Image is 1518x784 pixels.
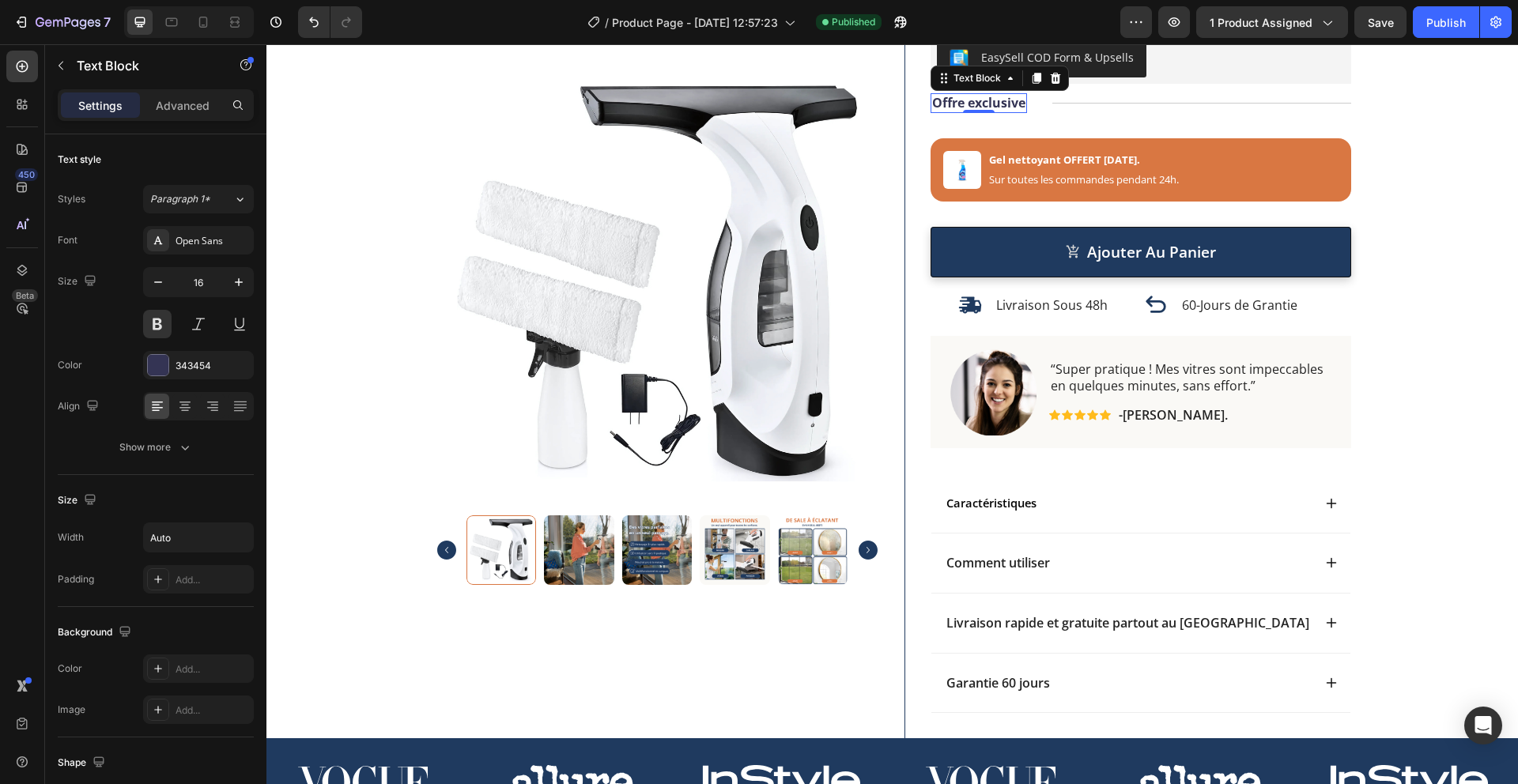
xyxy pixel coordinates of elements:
span: / [605,14,609,31]
button: Save [1354,6,1407,38]
div: Width [58,530,84,545]
button: Publish [1413,6,1479,38]
p: Advanced [156,97,210,114]
span: Gel nettoyant OFFERT [DATE]. [723,108,874,122]
div: Shape [58,752,108,774]
span: Paragraph 1* [150,192,210,206]
div: Beta [12,289,38,302]
img: gempages_579600788347683349-8f5c3be9-6d60-4ccd-a66e-95b412c329c2.png [683,304,770,391]
p: Offre exclusive [666,51,759,67]
div: Add... [176,662,250,677]
input: Auto [144,523,253,552]
p: 60-Jours de Grantie [916,253,1031,269]
div: Open Sans [176,234,250,248]
div: Image [58,703,85,717]
div: Background [58,622,134,643]
div: Font [58,233,77,247]
div: Rich Text Editor. Editing area: main [664,49,761,69]
p: Garantie 60 jours [680,631,784,647]
div: Text style [58,153,101,167]
div: Size [58,490,100,511]
button: Show more [58,433,254,462]
div: Publish [1426,14,1466,31]
div: 343454 [176,359,250,373]
div: EasySell COD Form & Upsells [715,5,867,21]
p: Comment utiliser [680,511,784,527]
img: gempages_579600788347683349-38866f0e-e2f7-41d5-b51b-35bf0a5aea92.svg [837,707,1031,769]
span: Caractéristiques [680,450,770,466]
img: gempages_579600788347683349-a54b4a7c-9583-4333-89f2-256a7f8f18ca.svg [628,707,821,769]
div: ajouter au panier [821,198,950,218]
span: 1 product assigned [1210,14,1312,31]
div: 450 [15,168,38,181]
p: Livraison Sous 48h [730,253,841,269]
button: 7 [6,6,118,38]
p: -[PERSON_NAME]. [852,363,961,379]
p: Text Block [77,56,211,75]
p: 7 [104,13,111,32]
div: Color [58,661,82,676]
button: Paragraph 1* [143,185,254,213]
span: Sur toutes les commandes pendant 24h. [723,128,912,142]
div: Padding [58,572,94,586]
img: gempages_579600788347683349-38866f0e-e2f7-41d5-b51b-35bf0a5aea92.svg [210,707,403,769]
div: Undo/Redo [298,6,362,38]
div: Add... [176,573,250,587]
button: ajouter au panier [664,183,1085,234]
span: Save [1368,16,1394,29]
div: Open Intercom Messenger [1464,707,1502,744]
iframe: Design area [266,44,1518,784]
span: Product Page - [DATE] 12:57:23 [612,14,778,31]
div: Text Block [684,27,738,41]
div: Add... [176,703,250,718]
p: Livraison rapide et gratuite partout au [GEOGRAPHIC_DATA] [680,571,1043,587]
img: gempages_579600788347683349-1102dc4f-c181-4e11-aec5-84b8355da63b.svg [1046,707,1240,769]
img: gempages_579600788347683349-a61ff79c-cde1-4cf8-b152-3aed64744360.jpg [677,107,715,145]
span: Published [832,15,875,29]
button: Carousel Next Arrow [592,496,611,515]
div: Align [58,396,102,417]
p: “Super pratique ! Mes vitres sont impeccables en quelques minutes, sans effort.” [784,317,1064,350]
img: gempages_579600788347683349-1102dc4f-c181-4e11-aec5-84b8355da63b.svg [418,707,612,769]
button: 1 product assigned [1196,6,1348,38]
div: Color [58,358,82,372]
div: Show more [119,439,193,455]
p: Settings [78,97,123,114]
div: Size [58,271,100,292]
div: Styles [58,192,85,206]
